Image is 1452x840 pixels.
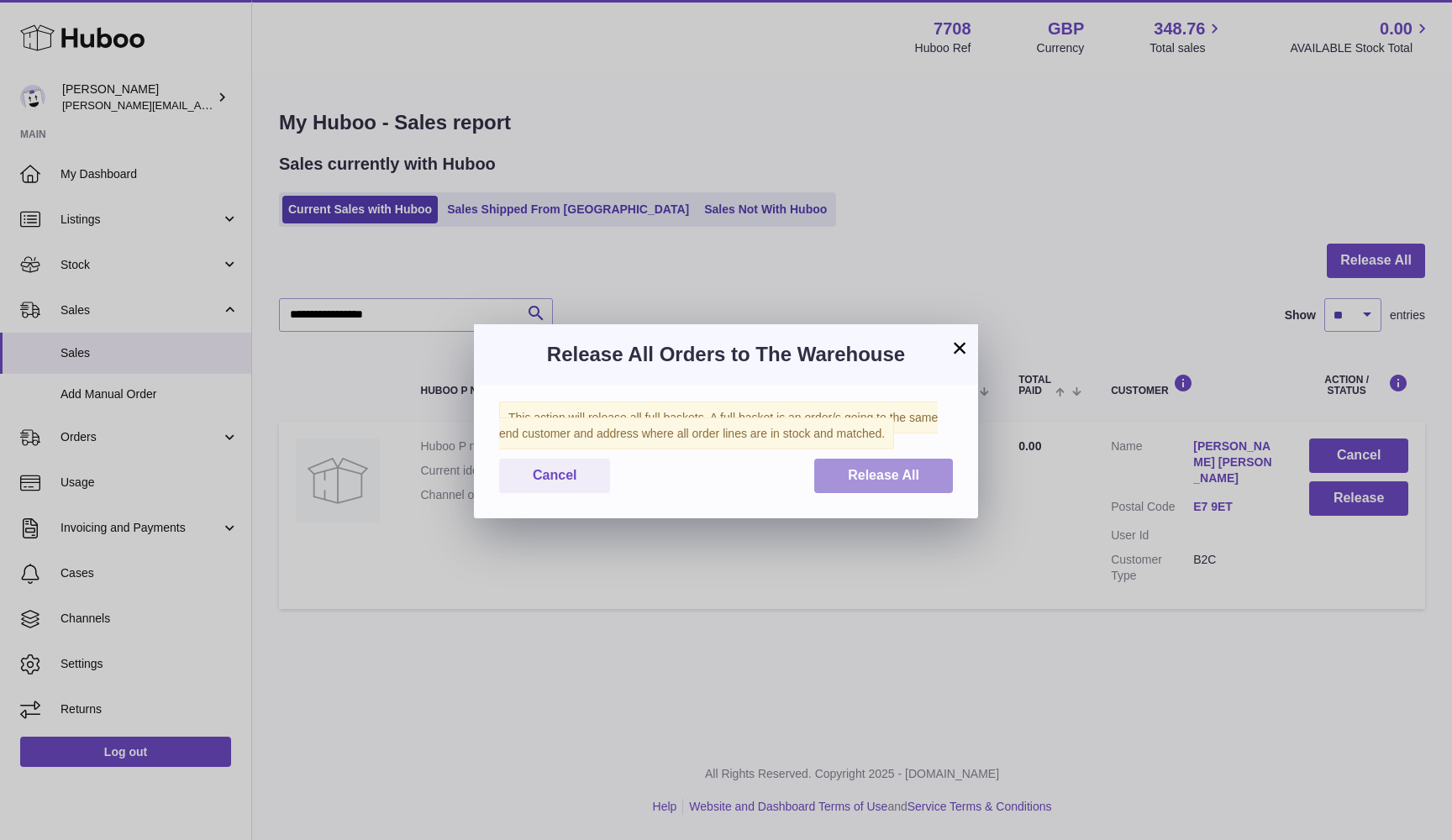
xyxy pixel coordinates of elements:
span: Cancel [533,468,576,482]
h3: Release All Orders to The Warehouse [499,341,953,368]
span: This action will release all full baskets. A full basket is an order/s going to the same end cust... [499,402,938,449]
button: Cancel [499,459,610,493]
span: Release All [848,468,919,482]
button: Release All [814,459,953,493]
button: × [950,338,970,358]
